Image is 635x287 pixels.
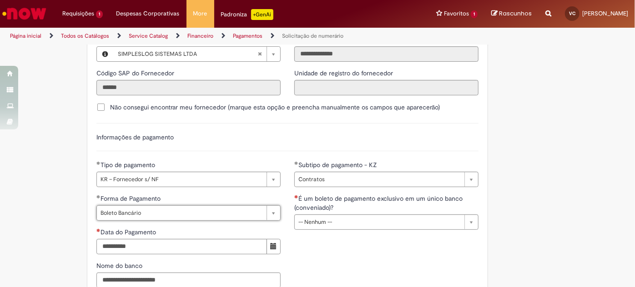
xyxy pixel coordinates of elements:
input: Unidade de registro do fornecedor [294,80,479,95]
span: Necessários [294,195,298,198]
input: Código SAP do Fornecedor [96,80,281,95]
span: Subtipo de pagamento - KZ [298,161,378,169]
a: Service Catalog [129,32,168,40]
span: VC [569,10,575,16]
span: Necessários [96,228,101,232]
span: Favoritos [444,9,469,18]
a: Página inicial [10,32,41,40]
span: SIMPLESLOG SISTEMAS LTDA [118,47,257,61]
label: Informações de pagamento [96,133,174,141]
span: Tipo de pagamento [101,161,157,169]
span: Requisições [62,9,94,18]
input: Data do Pagamento [96,239,267,254]
a: Rascunhos [491,10,532,18]
span: 1 [96,10,103,18]
span: More [193,9,207,18]
ul: Trilhas de página [7,28,417,45]
span: Não consegui encontrar meu fornecedor (marque esta opção e preencha manualmente os campos que apa... [110,103,440,112]
span: Somente leitura - Código SAP do Fornecedor [96,69,176,77]
abbr: Limpar campo Fornecedor [253,47,267,61]
a: SIMPLESLOG SISTEMAS LTDALimpar campo Fornecedor [113,47,280,61]
span: Contratos [298,172,460,187]
button: Fornecedor , Visualizar este registro SIMPLESLOG SISTEMAS LTDA [97,47,113,61]
div: Padroniza [221,9,273,20]
a: Todos os Catálogos [61,32,109,40]
span: Despesas Corporativas [116,9,180,18]
a: Financeiro [187,32,213,40]
label: Somente leitura - Código SAP do Fornecedor [96,69,176,78]
span: Forma de Pagamento [101,194,162,203]
span: [PERSON_NAME] [582,10,628,17]
span: KR – Fornecedor s/ NF [101,172,262,187]
input: CNPJ/CPF do fornecedor [294,46,479,62]
label: Somente leitura - Unidade de registro do fornecedor [294,69,395,78]
span: -- Nenhum -- [298,215,460,229]
a: Pagamentos [233,32,262,40]
span: Obrigatório Preenchido [294,161,298,165]
span: Data do Pagamento [101,228,158,236]
span: Boleto Bancário [101,206,262,220]
p: +GenAi [251,9,273,20]
img: ServiceNow [1,5,48,23]
span: Somente leitura - Unidade de registro do fornecedor [294,69,395,77]
span: Nome do banco [96,262,144,270]
span: Obrigatório Preenchido [96,195,101,198]
span: 1 [471,10,478,18]
button: Mostrar calendário para Data do Pagamento [267,239,281,254]
span: Obrigatório Preenchido [96,161,101,165]
span: É um boleto de pagamento exclusivo em um único banco (conveniado)? [294,194,463,212]
span: Rascunhos [499,9,532,18]
a: Solicitação de numerário [282,32,343,40]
